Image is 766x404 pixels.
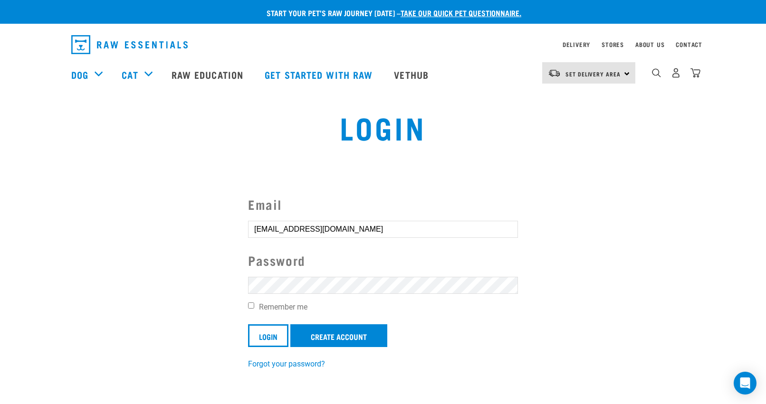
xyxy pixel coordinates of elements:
[401,10,521,15] a: take our quick pet questionnaire.
[162,56,255,94] a: Raw Education
[71,35,188,54] img: Raw Essentials Logo
[145,110,622,144] h1: Login
[71,67,88,82] a: Dog
[676,43,702,46] a: Contact
[64,31,702,58] nav: dropdown navigation
[565,72,621,75] span: Set Delivery Area
[563,43,590,46] a: Delivery
[248,195,518,214] label: Email
[122,67,138,82] a: Cat
[548,69,561,77] img: van-moving.png
[248,301,518,313] label: Remember me
[290,324,387,347] a: Create Account
[690,68,700,78] img: home-icon@2x.png
[602,43,624,46] a: Stores
[248,359,325,368] a: Forgot your password?
[734,372,756,395] div: Open Intercom Messenger
[635,43,664,46] a: About Us
[652,68,661,77] img: home-icon-1@2x.png
[248,324,288,347] input: Login
[671,68,681,78] img: user.png
[384,56,440,94] a: Vethub
[248,302,254,309] input: Remember me
[248,251,518,270] label: Password
[255,56,384,94] a: Get started with Raw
